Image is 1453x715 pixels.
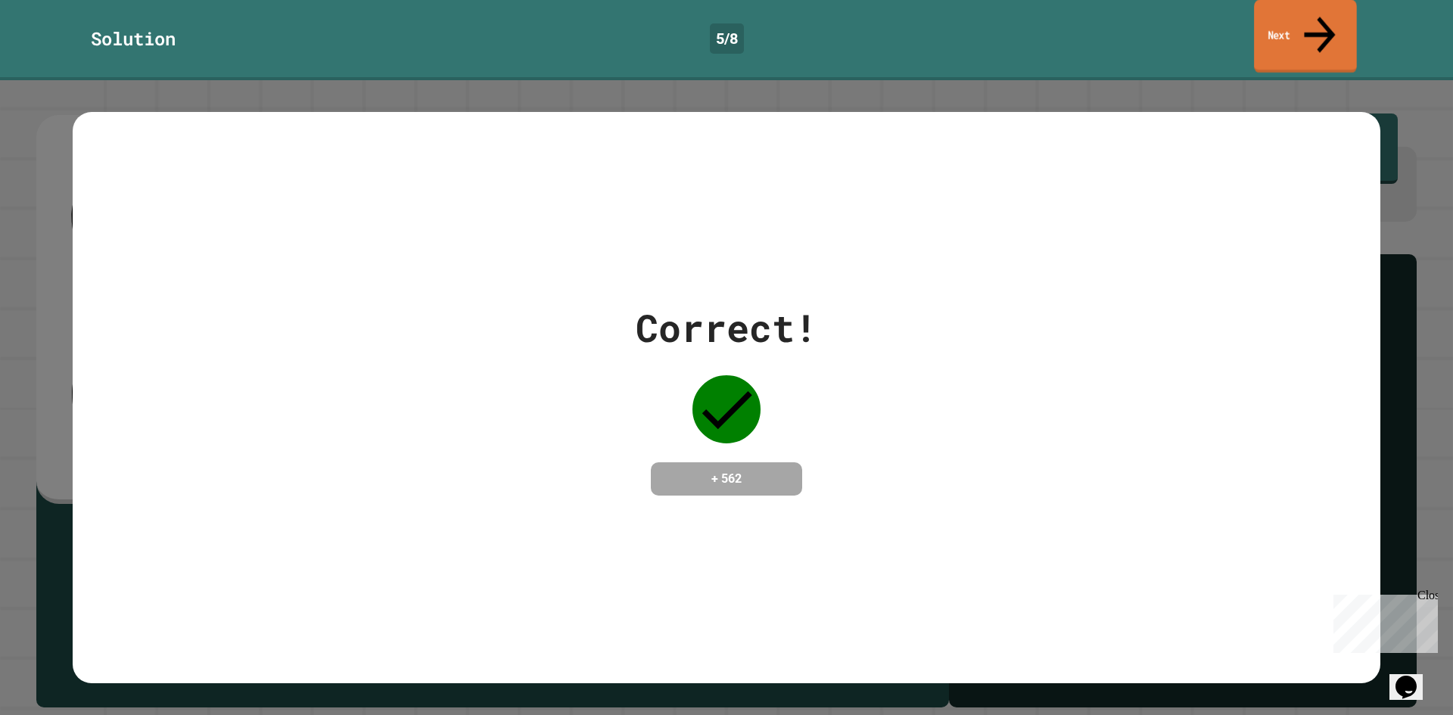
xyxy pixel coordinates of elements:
[710,23,744,54] div: 5 / 8
[6,6,104,96] div: Chat with us now!Close
[91,25,176,52] div: Solution
[636,300,817,356] div: Correct!
[666,470,787,488] h4: + 562
[1389,654,1438,700] iframe: chat widget
[1327,589,1438,653] iframe: chat widget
